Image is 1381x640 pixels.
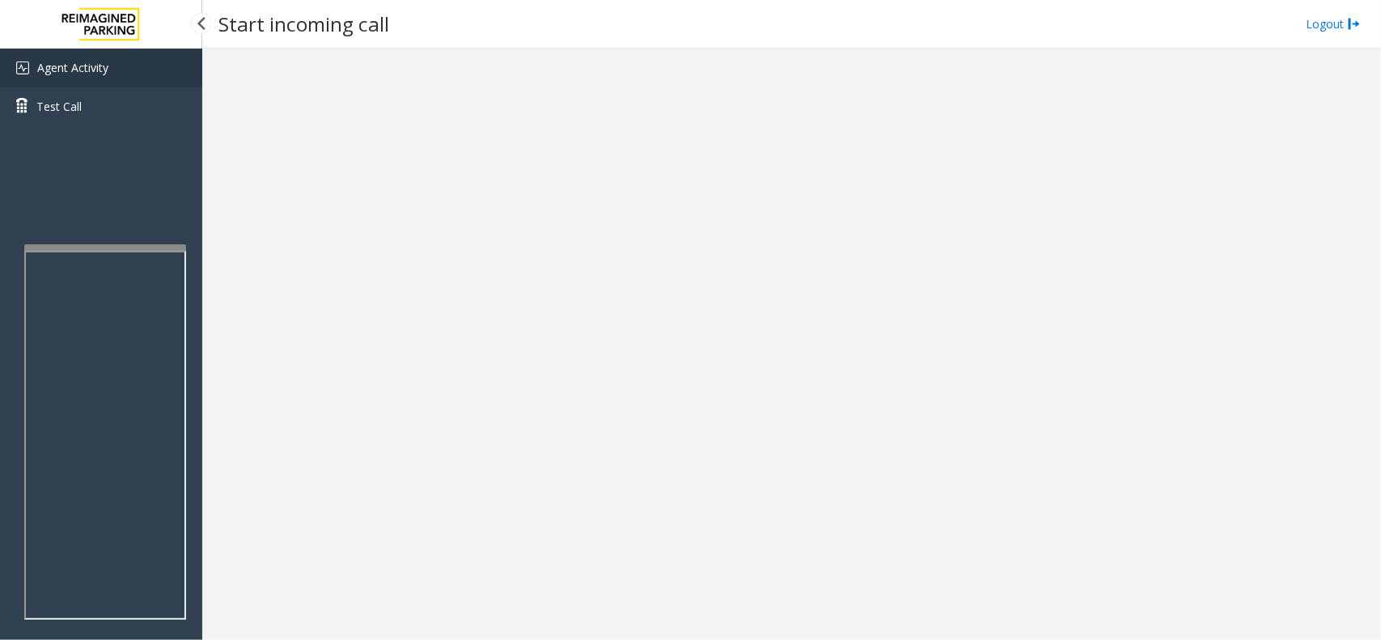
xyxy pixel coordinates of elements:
span: Agent Activity [37,60,108,75]
h3: Start incoming call [210,4,397,44]
img: logout [1348,15,1361,32]
a: Logout [1306,15,1361,32]
img: 'icon' [16,61,29,74]
span: Test Call [36,98,82,115]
